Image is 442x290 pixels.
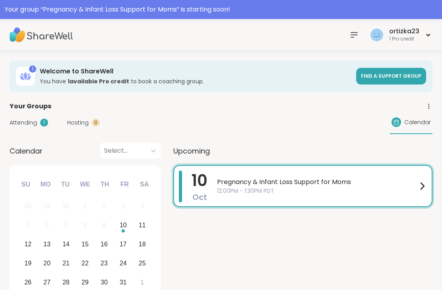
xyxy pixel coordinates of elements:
[24,239,31,250] div: 12
[37,176,54,193] div: Mo
[62,258,70,269] div: 21
[121,201,125,211] div: 3
[68,77,129,85] b: 1 available Pro credit
[64,220,68,230] div: 7
[40,119,48,127] div: 1
[114,236,132,253] div: Choose Friday, October 17th, 2025
[10,21,73,49] img: ShareWell Nav Logo
[58,236,75,253] div: Choose Tuesday, October 14th, 2025
[101,239,108,250] div: 16
[39,217,56,234] div: Not available Monday, October 6th, 2025
[96,217,113,234] div: Not available Thursday, October 9th, 2025
[24,258,31,269] div: 19
[139,220,146,230] div: 11
[83,201,87,211] div: 1
[81,258,89,269] div: 22
[140,201,144,211] div: 4
[77,236,94,253] div: Choose Wednesday, October 15th, 2025
[96,255,113,272] div: Choose Thursday, October 23rd, 2025
[39,255,56,272] div: Choose Monday, October 20th, 2025
[10,119,37,127] span: Attending
[102,201,106,211] div: 2
[192,169,207,192] span: 10
[114,255,132,272] div: Choose Friday, October 24th, 2025
[58,217,75,234] div: Not available Tuesday, October 7th, 2025
[134,217,151,234] div: Choose Saturday, October 11th, 2025
[114,217,132,234] div: Choose Friday, October 10th, 2025
[192,192,207,203] span: Oct
[120,220,127,230] div: 10
[92,119,100,127] div: 0
[19,217,37,234] div: Not available Sunday, October 5th, 2025
[77,217,94,234] div: Not available Wednesday, October 8th, 2025
[58,198,75,215] div: Not available Tuesday, September 30th, 2025
[173,146,210,156] span: Upcoming
[43,258,50,269] div: 20
[120,277,127,288] div: 31
[10,102,51,111] span: Your Groups
[134,198,151,215] div: Not available Saturday, October 4th, 2025
[101,258,108,269] div: 23
[81,239,89,250] div: 15
[62,239,70,250] div: 14
[217,187,417,195] span: 12:00PM - 1:30PM PDT
[62,201,70,211] div: 30
[139,258,146,269] div: 25
[101,277,108,288] div: 30
[19,198,37,215] div: Not available Sunday, September 28th, 2025
[81,277,89,288] div: 29
[43,277,50,288] div: 27
[19,236,37,253] div: Choose Sunday, October 12th, 2025
[114,198,132,215] div: Not available Friday, October 3rd, 2025
[120,258,127,269] div: 24
[77,198,94,215] div: Not available Wednesday, October 1st, 2025
[139,239,146,250] div: 18
[43,201,50,211] div: 29
[19,255,37,272] div: Choose Sunday, October 19th, 2025
[140,277,144,288] div: 1
[134,236,151,253] div: Choose Saturday, October 18th, 2025
[96,236,113,253] div: Choose Thursday, October 16th, 2025
[40,77,351,85] h3: You have to book a coaching group.
[96,176,114,193] div: Th
[58,255,75,272] div: Choose Tuesday, October 21st, 2025
[43,239,50,250] div: 13
[24,201,31,211] div: 28
[39,236,56,253] div: Choose Monday, October 13th, 2025
[116,176,133,193] div: Fr
[29,65,36,73] div: 1
[76,176,94,193] div: We
[96,198,113,215] div: Not available Thursday, October 2nd, 2025
[40,67,351,76] h3: Welcome to ShareWell
[45,220,49,230] div: 6
[134,255,151,272] div: Choose Saturday, October 25th, 2025
[77,255,94,272] div: Choose Wednesday, October 22nd, 2025
[17,176,35,193] div: Su
[67,119,89,127] span: Hosting
[83,220,87,230] div: 8
[102,220,106,230] div: 9
[24,277,31,288] div: 26
[120,239,127,250] div: 17
[26,220,30,230] div: 5
[39,198,56,215] div: Not available Monday, September 29th, 2025
[136,176,153,193] div: Sa
[10,146,43,156] span: Calendar
[217,177,417,187] span: Pregnancy & Infant Loss Support for Moms
[56,176,74,193] div: Tu
[5,5,437,14] div: Your group “ Pregnancy & Infant Loss Support for Moms ” is starting soon!
[62,277,70,288] div: 28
